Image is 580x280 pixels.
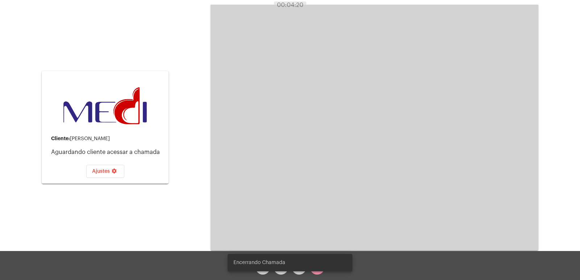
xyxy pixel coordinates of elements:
span: Encerrando Chamada [233,259,285,266]
strong: Cliente: [51,136,70,141]
button: Ajustes [86,165,124,178]
span: Ajustes [92,169,119,174]
div: [PERSON_NAME] [51,136,163,142]
span: 00:04:20 [277,2,303,8]
mat-icon: settings [110,168,119,177]
img: d3a1b5fa-500b-b90f-5a1c-719c20e9830b.png [63,87,147,124]
p: Aguardando cliente acessar a chamada [51,149,163,155]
